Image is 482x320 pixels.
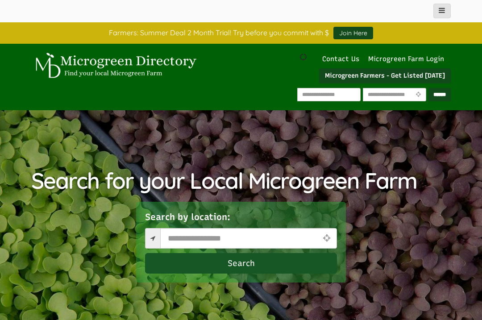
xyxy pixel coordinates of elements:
[318,55,364,63] a: Contact Us
[145,253,337,274] button: Search
[414,92,423,98] i: Use Current Location
[25,27,457,39] div: Farmers: Summer Deal 2 Month Trial! Try before you commit with $
[319,68,451,83] a: Microgreen Farmers - Get Listed [DATE]
[31,53,198,79] img: Microgreen Directory
[321,234,332,242] i: Use Current Location
[31,168,451,193] h1: Search for your Local Microgreen Farm
[145,211,230,224] label: Search by location:
[333,27,373,39] a: Join Here
[433,4,451,18] button: main_menu
[368,55,449,63] a: Microgreen Farm Login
